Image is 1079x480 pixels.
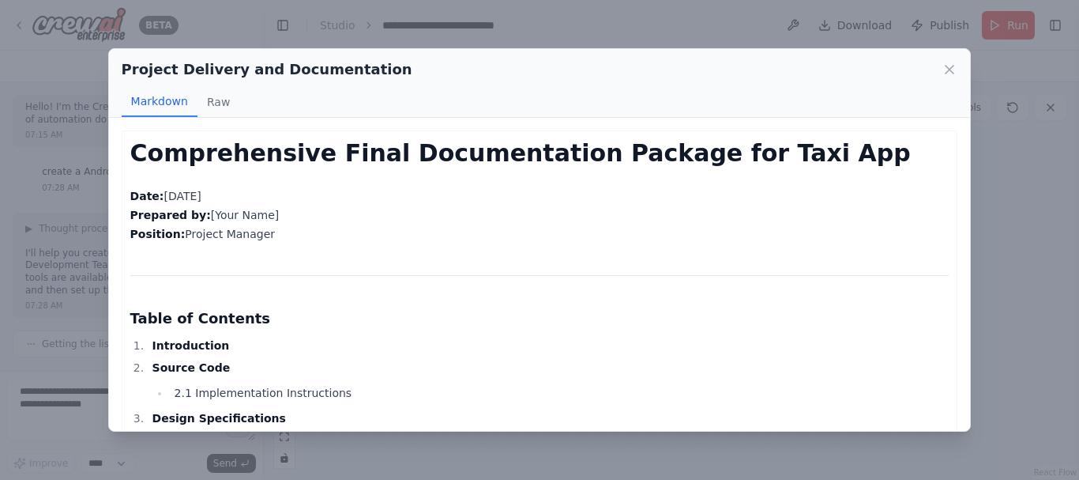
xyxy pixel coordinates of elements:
[152,361,231,374] strong: Source Code
[122,87,197,117] button: Markdown
[152,412,286,425] strong: Design Specifications
[122,59,412,81] h2: Project Delivery and Documentation
[130,308,949,330] h3: Table of Contents
[197,87,239,117] button: Raw
[130,190,164,202] strong: Date:
[130,187,949,244] p: [DATE] [Your Name] Project Manager
[130,209,211,221] strong: Prepared by:
[130,139,949,168] h1: Comprehensive Final Documentation Package for Taxi App
[152,339,230,352] strong: Introduction
[170,384,949,403] li: 2.1 Implementation Instructions
[130,228,186,240] strong: Position:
